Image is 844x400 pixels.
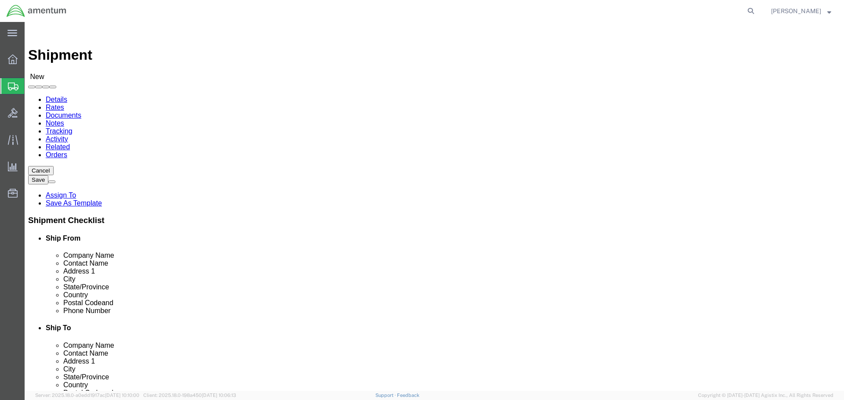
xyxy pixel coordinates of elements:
span: [DATE] 10:06:13 [202,393,236,398]
span: Copyright © [DATE]-[DATE] Agistix Inc., All Rights Reserved [698,392,833,399]
img: logo [6,4,67,18]
a: Feedback [397,393,419,398]
span: Matthew McMillen [771,6,821,16]
span: Server: 2025.18.0-a0edd1917ac [35,393,139,398]
span: [DATE] 10:10:00 [105,393,139,398]
a: Support [375,393,397,398]
span: Client: 2025.18.0-198a450 [143,393,236,398]
iframe: FS Legacy Container [25,22,844,391]
button: [PERSON_NAME] [771,6,832,16]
